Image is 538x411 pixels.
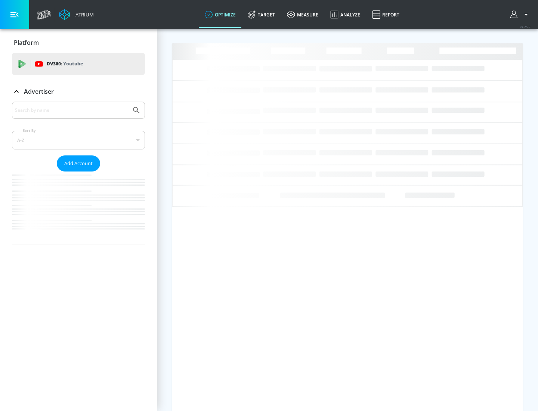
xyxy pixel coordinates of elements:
a: Report [366,1,405,28]
div: Platform [12,32,145,53]
p: DV360: [47,60,83,68]
span: v 4.25.2 [520,25,531,29]
p: Platform [14,38,39,47]
a: optimize [199,1,242,28]
div: DV360: Youtube [12,53,145,75]
button: Add Account [57,155,100,171]
input: Search by name [15,105,128,115]
div: Advertiser [12,102,145,244]
label: Sort By [21,128,37,133]
p: Advertiser [24,87,54,96]
a: Analyze [324,1,366,28]
p: Youtube [63,60,83,68]
nav: list of Advertiser [12,171,145,244]
div: A-Z [12,131,145,149]
a: Target [242,1,281,28]
a: Atrium [59,9,94,20]
div: Advertiser [12,81,145,102]
a: measure [281,1,324,28]
div: Atrium [72,11,94,18]
span: Add Account [64,159,93,168]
